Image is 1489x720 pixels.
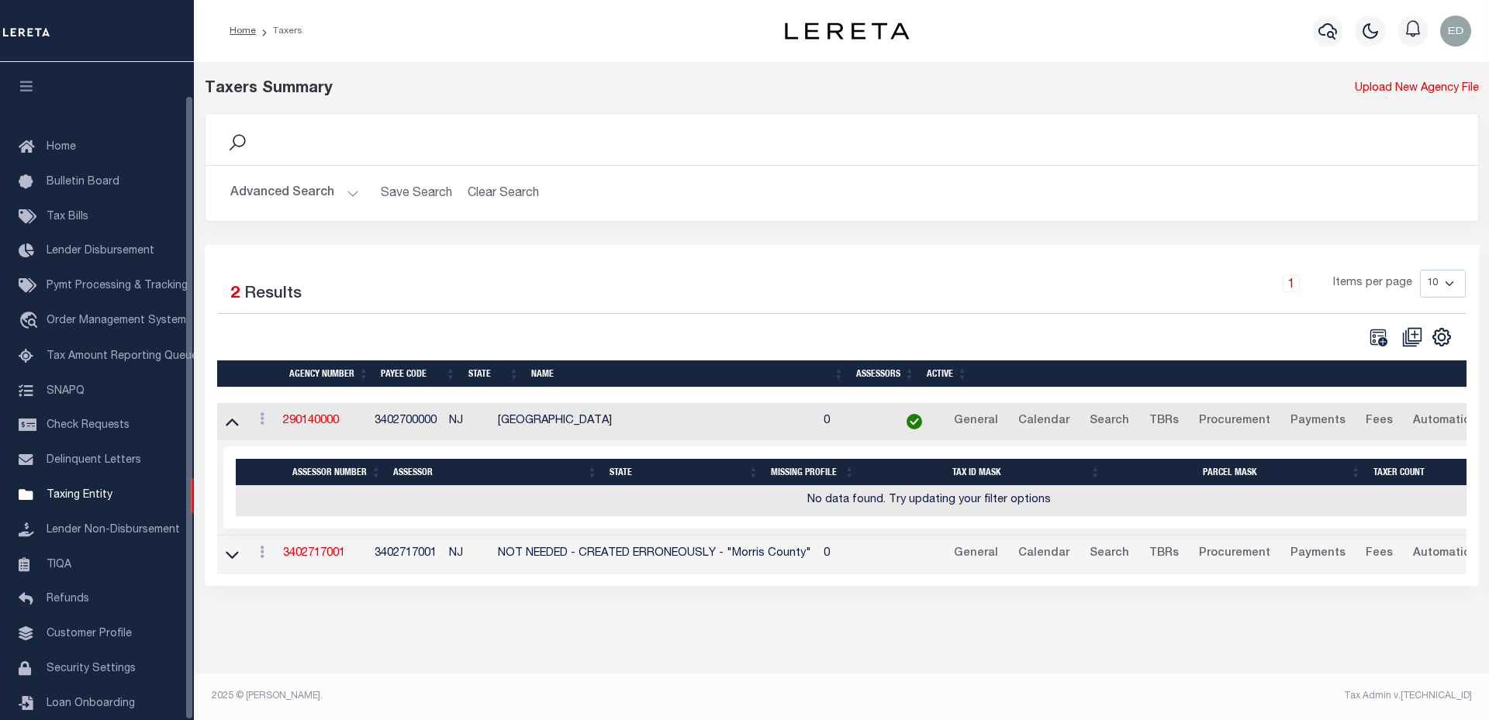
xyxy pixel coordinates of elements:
[47,142,76,153] span: Home
[19,312,43,332] i: travel_explore
[1359,542,1400,567] a: Fees
[461,178,546,208] button: Clear Search
[1283,409,1353,434] a: Payments
[921,360,973,388] th: Active: activate to sort column ascending
[283,548,345,559] a: 3402717001
[286,459,387,486] th: Assessor Number: activate to sort column ascending
[947,409,1005,434] a: General
[907,414,922,429] img: check-icon-green.svg
[230,26,256,36] a: Home
[1359,409,1400,434] a: Fees
[375,360,461,388] th: Payee Code: activate to sort column ascending
[283,415,339,426] a: 290140000
[47,315,186,326] span: Order Management System
[283,360,375,388] th: Agency Number: activate to sort column ascending
[443,536,492,574] td: NJ
[47,177,119,188] span: Bulletin Board
[47,629,132,639] span: Customer Profile
[1192,542,1277,567] a: Procurement
[525,360,850,388] th: Name: activate to sort column ascending
[1011,542,1076,567] a: Calendar
[205,78,1155,101] div: Taxers Summary
[47,663,136,674] span: Security Settings
[47,212,88,222] span: Tax Bills
[1083,542,1136,567] a: Search
[244,282,302,307] label: Results
[47,490,112,501] span: Taxing Entity
[47,246,154,257] span: Lender Disbursement
[462,360,526,388] th: State: activate to sort column ascending
[1440,16,1471,47] img: svg+xml;base64,PHN2ZyB4bWxucz0iaHR0cDovL3d3dy53My5vcmcvMjAwMC9zdmciIHBvaW50ZXItZXZlbnRzPSJub25lIi...
[371,178,461,208] button: Save Search
[817,536,888,574] td: 0
[1083,409,1136,434] a: Search
[1142,542,1186,567] a: TBRs
[200,689,842,703] div: 2025 © [PERSON_NAME].
[603,459,765,486] th: State: activate to sort column ascending
[1192,409,1277,434] a: Procurement
[47,594,89,605] span: Refunds
[47,698,135,709] span: Loan Onboarding
[47,455,141,466] span: Delinquent Letters
[785,22,909,40] img: logo-dark.svg
[1107,459,1367,486] th: Parcel Mask: activate to sort column ascending
[443,403,492,441] td: NJ
[47,281,188,291] span: Pymt Processing & Tracking
[853,689,1472,703] div: Tax Admin v.[TECHNICAL_ID]
[1333,275,1412,292] span: Items per page
[1011,409,1076,434] a: Calendar
[368,403,443,441] td: 3402700000
[850,360,921,388] th: Assessors: activate to sort column ascending
[47,385,85,396] span: SNAPQ
[1142,409,1186,434] a: TBRs
[387,459,603,486] th: Assessor: activate to sort column ascending
[47,559,71,570] span: TIQA
[1406,542,1484,567] a: Automation
[1406,409,1484,434] a: Automation
[368,536,443,574] td: 3402717001
[256,24,302,38] li: Taxers
[492,536,817,574] td: NOT NEEDED - CREATED ERRONEOUSLY - "Morris County"
[47,420,130,431] span: Check Requests
[947,542,1005,567] a: General
[47,525,180,536] span: Lender Non-Disbursement
[230,178,359,208] button: Advanced Search
[492,403,817,441] td: [GEOGRAPHIC_DATA]
[861,459,1107,486] th: Tax ID Mask: activate to sort column ascending
[1283,275,1300,292] a: 1
[1283,542,1353,567] a: Payments
[230,286,240,302] span: 2
[1355,81,1479,98] a: Upload New Agency File
[765,459,861,486] th: Missing Profile: activate to sort column ascending
[817,403,888,441] td: 0
[47,351,198,362] span: Tax Amount Reporting Queue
